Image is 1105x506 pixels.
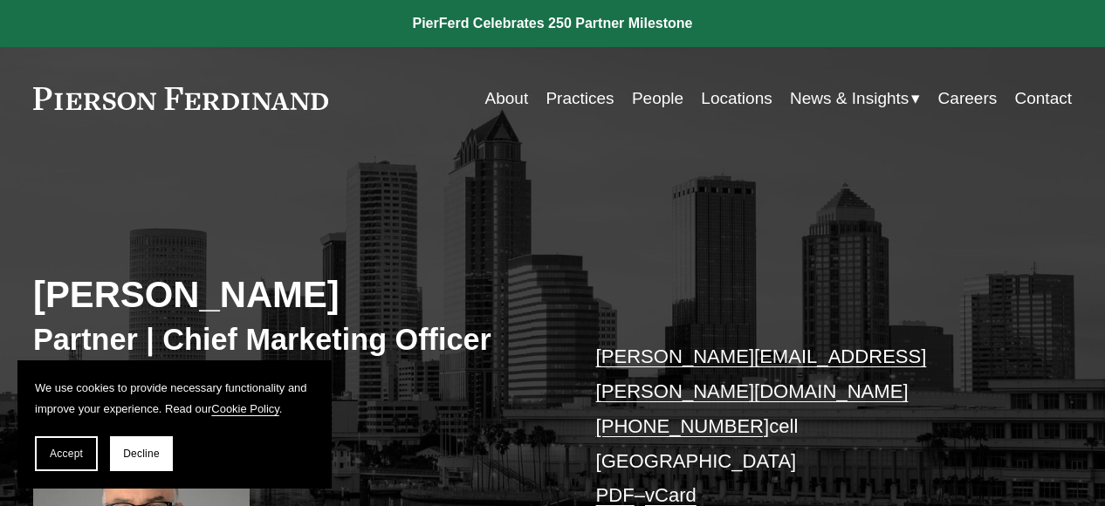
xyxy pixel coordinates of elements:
[35,378,314,419] p: We use cookies to provide necessary functionality and improve your experience. Read our .
[596,484,635,506] a: PDF
[790,82,920,115] a: folder dropdown
[123,448,160,460] span: Decline
[596,345,927,402] a: [PERSON_NAME][EMAIL_ADDRESS][PERSON_NAME][DOMAIN_NAME]
[110,436,173,471] button: Decline
[17,360,332,489] section: Cookie banner
[790,84,909,113] span: News & Insights
[484,82,528,115] a: About
[50,448,83,460] span: Accept
[701,82,772,115] a: Locations
[35,436,98,471] button: Accept
[645,484,697,506] a: vCard
[1014,82,1072,115] a: Contact
[596,415,770,437] a: [PHONE_NUMBER]
[33,321,552,358] h3: Partner | Chief Marketing Officer
[546,82,614,115] a: Practices
[33,273,552,318] h2: [PERSON_NAME]
[211,402,279,415] a: Cookie Policy
[938,82,998,115] a: Careers
[632,82,683,115] a: People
